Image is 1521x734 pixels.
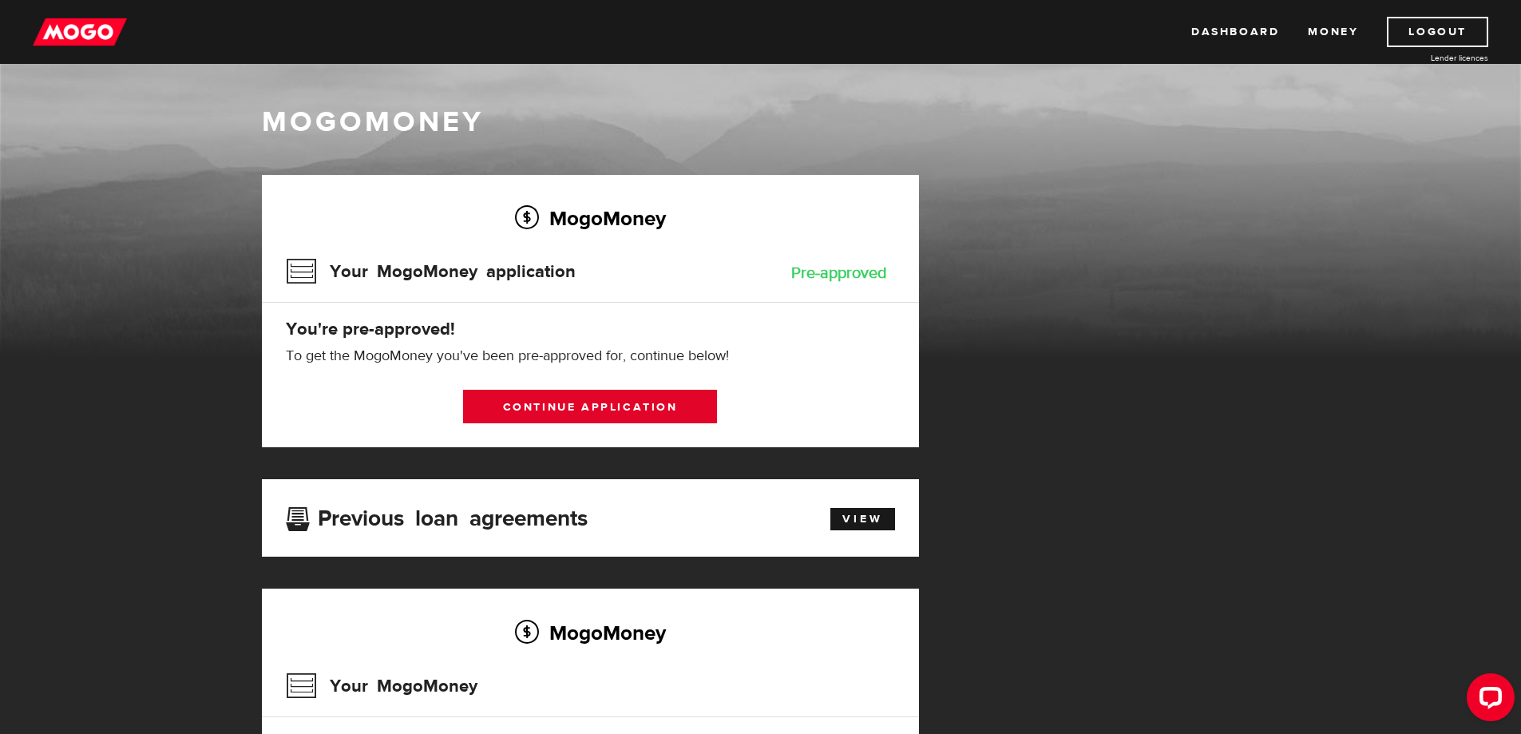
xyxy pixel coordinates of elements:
[286,251,576,292] h3: Your MogoMoney application
[791,265,887,281] div: Pre-approved
[286,318,895,340] h4: You're pre-approved!
[1387,17,1488,47] a: Logout
[463,390,717,423] a: Continue application
[1369,52,1488,64] a: Lender licences
[286,616,895,649] h2: MogoMoney
[830,508,895,530] a: View
[286,347,895,366] p: To get the MogoMoney you've been pre-approved for, continue below!
[262,105,1260,139] h1: MogoMoney
[286,665,477,707] h3: Your MogoMoney
[1308,17,1358,47] a: Money
[1454,667,1521,734] iframe: LiveChat chat widget
[286,506,588,526] h3: Previous loan agreements
[286,201,895,235] h2: MogoMoney
[1191,17,1279,47] a: Dashboard
[33,17,127,47] img: mogo_logo-11ee424be714fa7cbb0f0f49df9e16ec.png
